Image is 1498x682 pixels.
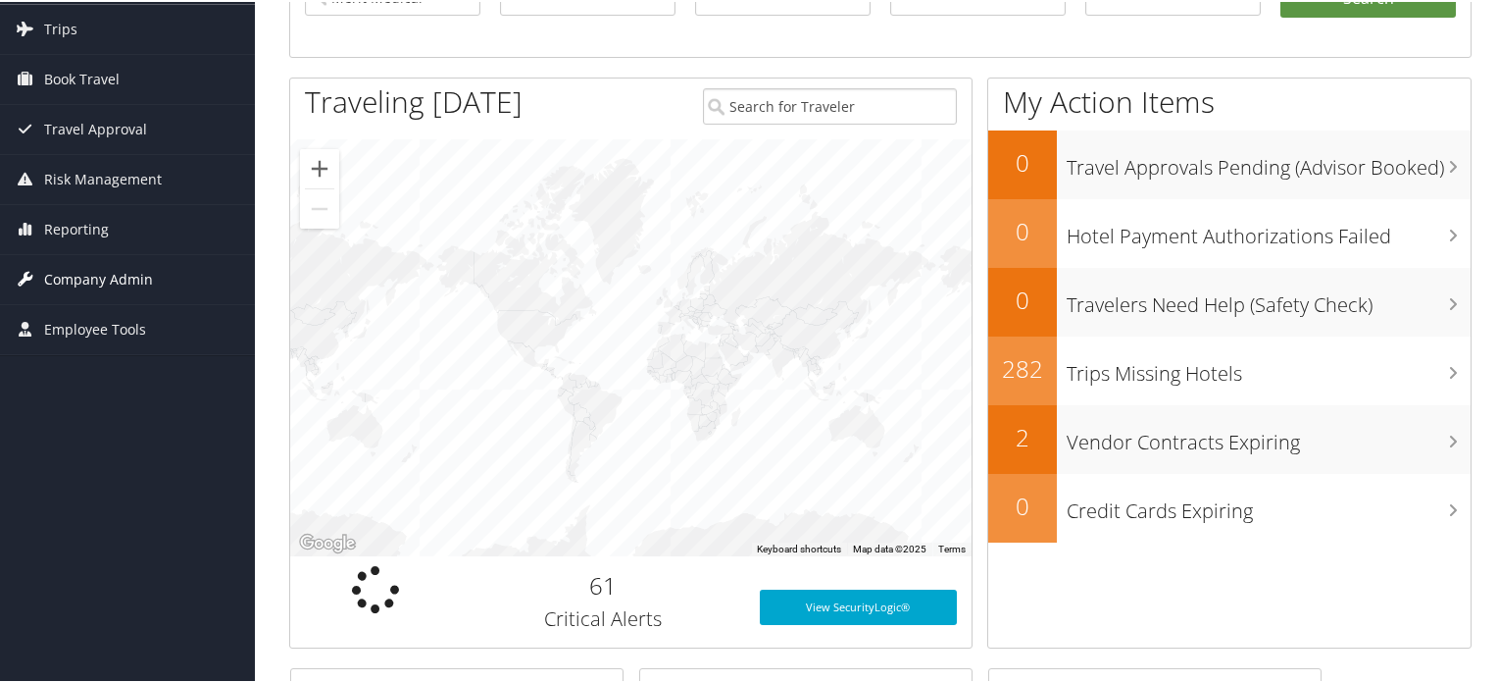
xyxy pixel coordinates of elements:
span: Employee Tools [44,303,146,352]
a: 282Trips Missing Hotels [988,335,1471,403]
button: Zoom out [300,187,339,227]
h2: 0 [988,488,1057,521]
button: Keyboard shortcuts [757,541,841,554]
h2: 282 [988,350,1057,384]
h1: Traveling [DATE] [305,79,523,121]
h2: 0 [988,144,1057,178]
button: Zoom in [300,147,339,186]
input: Search for Traveler [703,86,958,123]
a: 0Credit Cards Expiring [988,472,1471,541]
h3: Hotel Payment Authorizations Failed [1067,211,1471,248]
h3: Travel Approvals Pending (Advisor Booked) [1067,142,1471,180]
h2: 61 [475,567,730,601]
h3: Credit Cards Expiring [1067,486,1471,523]
h3: Travelers Need Help (Safety Check) [1067,280,1471,317]
h3: Vendor Contracts Expiring [1067,417,1471,454]
span: Travel Approval [44,103,147,152]
span: Risk Management [44,153,162,202]
span: Map data ©2025 [853,542,926,552]
h1: My Action Items [988,79,1471,121]
span: Reporting [44,203,109,252]
h2: 0 [988,282,1057,315]
a: Open this area in Google Maps (opens a new window) [295,529,360,554]
span: Book Travel [44,53,120,102]
span: Trips [44,3,77,52]
a: 2Vendor Contracts Expiring [988,403,1471,472]
h3: Critical Alerts [475,603,730,631]
h2: 2 [988,419,1057,452]
h3: Trips Missing Hotels [1067,348,1471,386]
img: Google [295,529,360,554]
a: 0Travelers Need Help (Safety Check) [988,266,1471,335]
a: Terms (opens in new tab) [938,542,966,552]
a: 0Hotel Payment Authorizations Failed [988,197,1471,266]
a: 0Travel Approvals Pending (Advisor Booked) [988,129,1471,197]
a: View SecurityLogic® [760,588,958,623]
h2: 0 [988,213,1057,246]
span: Company Admin [44,253,153,302]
